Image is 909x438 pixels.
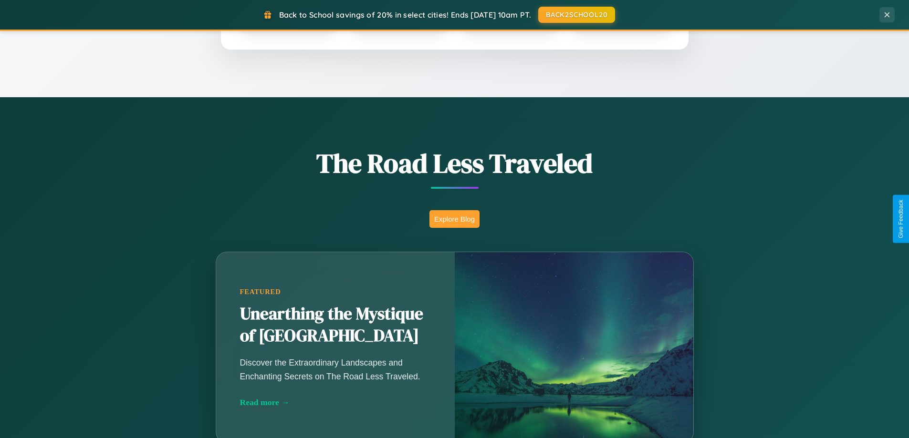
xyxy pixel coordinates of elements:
[429,210,480,228] button: Explore Blog
[240,397,431,407] div: Read more →
[279,10,531,20] span: Back to School savings of 20% in select cities! Ends [DATE] 10am PT.
[538,7,615,23] button: BACK2SCHOOL20
[168,145,741,182] h1: The Road Less Traveled
[240,303,431,347] h2: Unearthing the Mystique of [GEOGRAPHIC_DATA]
[240,356,431,383] p: Discover the Extraordinary Landscapes and Enchanting Secrets on The Road Less Traveled.
[240,288,431,296] div: Featured
[898,200,904,238] div: Give Feedback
